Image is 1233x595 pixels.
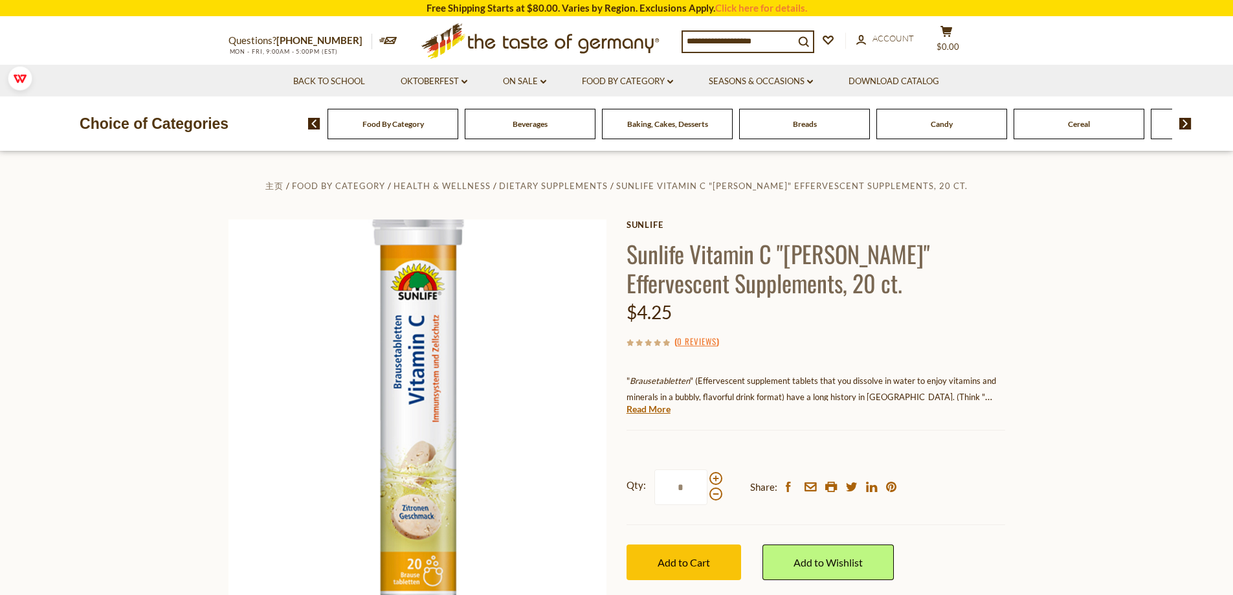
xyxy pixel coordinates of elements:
a: Health & Wellness [394,181,491,191]
img: previous arrow [308,118,320,129]
a: Food By Category [582,74,673,89]
a: Back to School [293,74,365,89]
img: next arrow [1179,118,1192,129]
button: $0.00 [928,25,966,58]
p: Questions? [228,32,372,49]
a: 主页 [265,181,283,191]
strong: Qty: [627,477,646,493]
span: " " (Effervescent supplement tablets that you dissolve in water to enjoy vitamins and minerals in... [627,376,996,418]
a: Oktoberfest [401,74,467,89]
a: Click here for details. [715,2,807,14]
span: Add to Cart [658,556,710,568]
a: Sunlife Vitamin C "[PERSON_NAME]" Effervescent Supplements, 20 ct. [616,181,968,191]
a: Read More [627,403,671,416]
span: $0.00 [937,41,959,52]
a: Seasons & Occasions [709,74,813,89]
a: Baking, Cakes, Desserts [627,119,708,129]
a: Dietary Supplements [499,181,608,191]
a: Beverages [513,119,548,129]
input: Qty: [654,469,707,505]
a: Account [856,32,914,46]
a: Download Catalog [849,74,939,89]
span: ( ) [674,335,719,348]
span: Share: [750,479,777,495]
span: Account [872,33,914,43]
a: Food By Category [362,119,424,129]
a: Food By Category [292,181,385,191]
a: Candy [931,119,953,129]
button: Add to Cart [627,544,741,580]
a: On Sale [503,74,546,89]
a: 0 Reviews [677,335,716,349]
em: Brausetabletten [630,376,690,386]
a: Add to Wishlist [762,544,894,580]
h1: Sunlife Vitamin C "[PERSON_NAME]" Effervescent Supplements, 20 ct. [627,239,1005,297]
a: Cereal [1068,119,1090,129]
a: Sunlife [627,219,1005,230]
a: [PHONE_NUMBER] [276,34,362,46]
a: Breads [793,119,817,129]
span: MON - FRI, 9:00AM - 5:00PM (EST) [228,48,339,55]
span: $4.25 [627,301,672,323]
